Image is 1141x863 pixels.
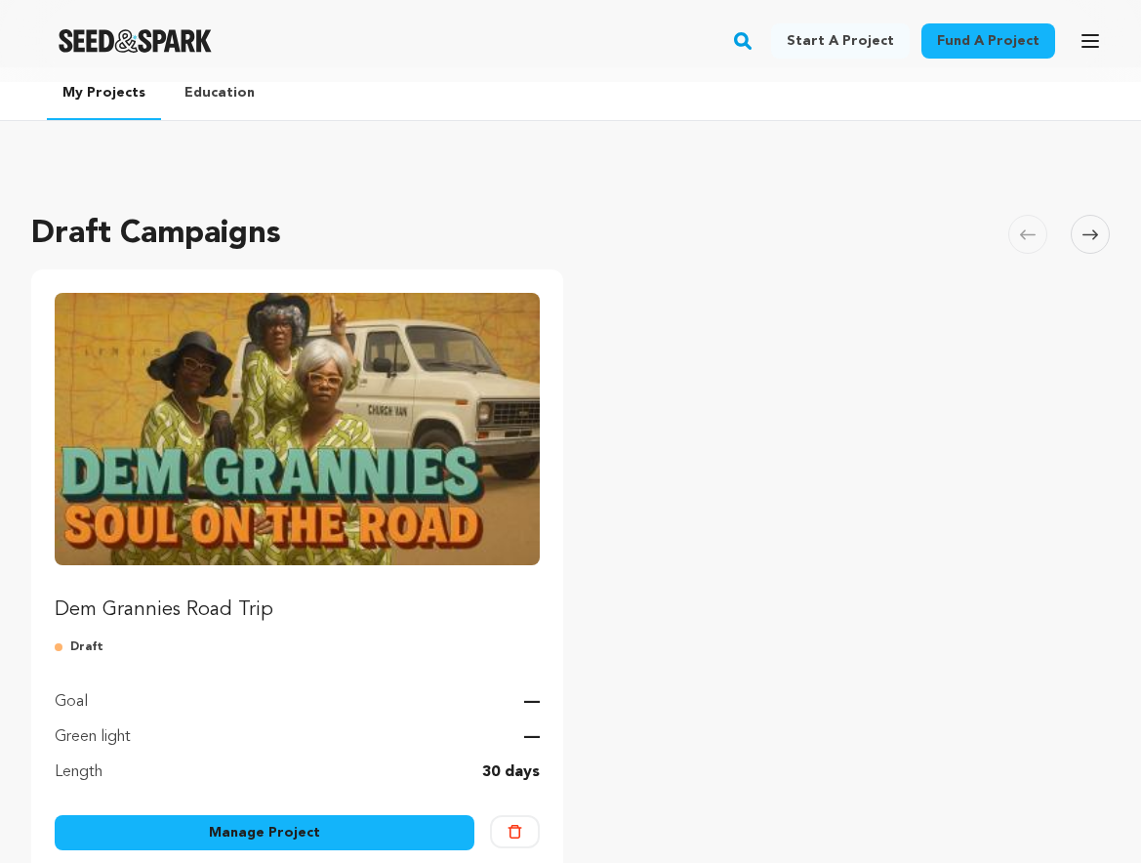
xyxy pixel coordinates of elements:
[55,639,540,655] p: Draft
[59,29,212,53] a: Seed&Spark Homepage
[771,23,910,59] a: Start a project
[508,825,521,839] img: trash-empty.svg
[482,760,540,784] p: 30 days
[55,293,540,624] a: Fund Dem Grannies Road Trip
[169,67,270,118] a: Education
[47,67,161,120] a: My Projects
[55,725,131,749] p: Green light
[55,639,70,655] img: submitted-for-review.svg
[524,690,540,714] p: —
[55,596,540,624] p: Dem Grannies Road Trip
[55,815,474,850] a: Manage Project
[55,690,88,714] p: Goal
[59,29,212,53] img: Seed&Spark Logo Dark Mode
[55,760,102,784] p: Length
[921,23,1055,59] a: Fund a project
[31,211,281,258] h2: Draft Campaigns
[524,725,540,749] p: —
